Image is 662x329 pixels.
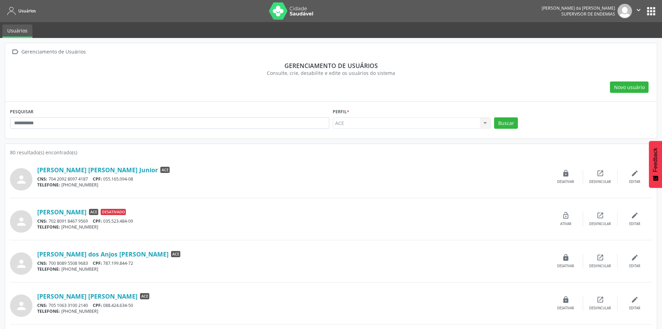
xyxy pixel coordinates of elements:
[37,302,549,308] div: 705 1063 3100 2140 088.424.634-50
[37,224,60,230] span: TELEFONE:
[37,208,87,216] a: [PERSON_NAME]
[37,302,47,308] span: CNS:
[18,8,36,14] span: Usuários
[37,218,47,224] span: CNS:
[596,254,604,261] i: open_in_new
[89,209,98,215] span: ACE
[37,176,47,182] span: CNS:
[629,222,640,226] div: Editar
[629,180,640,184] div: Editar
[160,167,170,173] span: ACE
[629,264,640,269] div: Editar
[93,176,102,182] span: CPF:
[2,25,32,38] a: Usuários
[93,218,102,224] span: CPF:
[562,296,570,303] i: lock
[20,47,87,57] div: Gerenciamento de Usuários
[37,182,549,188] div: [PHONE_NUMBER]
[645,5,657,17] button: apps
[649,141,662,188] button: Feedback - Mostrar pesquisa
[10,107,33,117] label: PESQUISAR
[37,250,169,258] a: [PERSON_NAME] dos Anjos [PERSON_NAME]
[37,308,549,314] div: [PHONE_NUMBER]
[562,254,570,261] i: lock
[561,11,615,17] span: Supervisor de Endemias
[15,69,647,77] div: Consulte, crie, desabilite e edite os usuários do sistema
[589,222,611,226] div: Desvincular
[140,293,149,299] span: ACE
[494,117,518,129] button: Buscar
[635,6,642,14] i: 
[37,292,138,300] a: [PERSON_NAME] [PERSON_NAME]
[93,302,102,308] span: CPF:
[37,260,549,266] div: 700 8089 5508 9683 787.199.844-72
[614,84,645,91] span: Novo usuário
[652,148,659,172] span: Feedback
[589,264,611,269] div: Desvincular
[560,222,571,226] div: Ativar
[596,212,604,219] i: open_in_new
[557,180,574,184] div: Desativar
[596,170,604,177] i: open_in_new
[589,180,611,184] div: Desvincular
[596,296,604,303] i: open_in_new
[333,107,349,117] label: Perfil
[557,306,574,311] div: Desativar
[631,212,639,219] i: edit
[618,4,632,18] img: img
[10,149,652,156] div: 80 resultado(s) encontrado(s)
[37,308,60,314] span: TELEFONE:
[37,218,549,224] div: 702 8091 8467 9569 035.523.484-09
[542,5,615,11] div: [PERSON_NAME] da [PERSON_NAME]
[10,47,20,57] i: 
[589,306,611,311] div: Desvincular
[631,296,639,303] i: edit
[37,224,549,230] div: [PHONE_NUMBER]
[37,166,158,174] a: [PERSON_NAME] [PERSON_NAME] Junior
[37,182,60,188] span: TELEFONE:
[15,258,28,270] i: person
[37,176,549,182] div: 704 2092 8097 4187 055.165.094-08
[37,266,60,272] span: TELEFONE:
[562,212,570,219] i: lock_open
[15,62,647,69] div: Gerenciamento de usuários
[631,254,639,261] i: edit
[557,264,574,269] div: Desativar
[631,170,639,177] i: edit
[171,251,180,257] span: ACE
[562,170,570,177] i: lock
[37,266,549,272] div: [PHONE_NUMBER]
[15,215,28,228] i: person
[629,306,640,311] div: Editar
[5,5,36,17] a: Usuários
[610,81,649,93] button: Novo usuário
[15,173,28,186] i: person
[37,260,47,266] span: CNS:
[632,4,645,18] button: 
[93,260,102,266] span: CPF:
[101,209,126,215] span: Desativado
[10,47,87,57] a:  Gerenciamento de Usuários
